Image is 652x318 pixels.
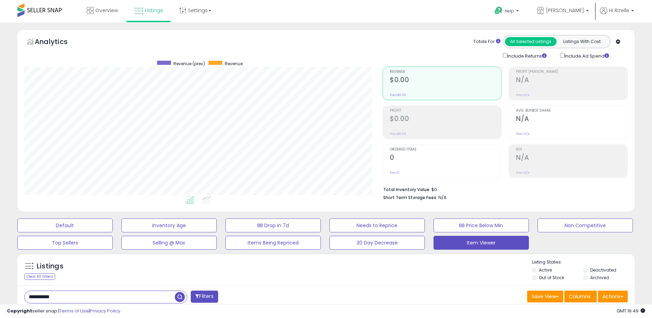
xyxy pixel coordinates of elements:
[7,308,120,315] div: seller snap | |
[390,70,501,74] span: Revenue
[539,267,552,273] label: Active
[516,171,530,175] small: Prev: N/A
[434,218,529,232] button: BB Price Below Min
[390,109,501,113] span: Profit
[546,7,584,14] span: [PERSON_NAME]
[569,293,591,300] span: Columns
[191,291,218,303] button: Filters
[384,185,623,193] li: $0
[390,93,406,97] small: Prev: $0.00
[564,291,597,302] button: Columns
[556,37,608,46] button: Listings With Cost
[590,275,609,281] label: Archived
[390,148,501,152] span: Ordered Items
[473,38,500,45] div: Totals For
[609,7,629,14] span: Hi Rizelle
[505,37,557,46] button: All Selected Listings
[329,236,425,250] button: 30 Day Decrease
[617,308,645,314] span: 2025-08-11 19:49 GMT
[121,218,217,232] button: Inventory Age
[384,195,438,200] b: Short Term Storage Fees:
[516,154,627,163] h2: N/A
[225,61,243,67] span: Revenue
[598,291,628,302] button: Actions
[329,218,425,232] button: Needs to Reprice
[390,76,501,85] h2: $0.00
[516,148,627,152] span: ROI
[37,261,63,271] h5: Listings
[95,7,118,14] span: Overview
[498,52,555,60] div: Include Returns
[516,76,627,85] h2: N/A
[555,52,620,60] div: Include Ad Spend
[538,218,633,232] button: Non Competitive
[225,236,321,250] button: Items Being Repriced
[439,194,447,201] span: N/A
[145,7,163,14] span: Listings
[494,6,503,15] i: Get Help
[516,93,530,97] small: Prev: N/A
[59,308,89,314] a: Terms of Use
[434,236,529,250] button: Item Viewer
[390,154,501,163] h2: 0
[505,8,514,14] span: Help
[35,37,81,48] h5: Analytics
[489,1,526,23] a: Help
[17,218,113,232] button: Default
[516,109,627,113] span: Avg. Buybox Share
[532,259,635,266] p: Listing States:
[539,275,564,281] label: Out of Stock
[390,132,406,136] small: Prev: $0.00
[600,7,634,23] a: Hi Rizelle
[173,61,205,67] span: Revenue (prev)
[516,115,627,124] h2: N/A
[516,132,530,136] small: Prev: N/A
[390,115,501,124] h2: $0.00
[590,267,616,273] label: Deactivated
[17,236,113,250] button: Top Sellers
[384,187,431,192] b: Total Inventory Value:
[527,291,563,302] button: Save View
[90,308,120,314] a: Privacy Policy
[121,236,217,250] button: Selling @ Max
[7,308,32,314] strong: Copyright
[24,273,55,280] div: Clear All Filters
[516,70,627,74] span: Profit [PERSON_NAME]
[390,171,400,175] small: Prev: 0
[225,218,321,232] button: BB Drop in 7d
